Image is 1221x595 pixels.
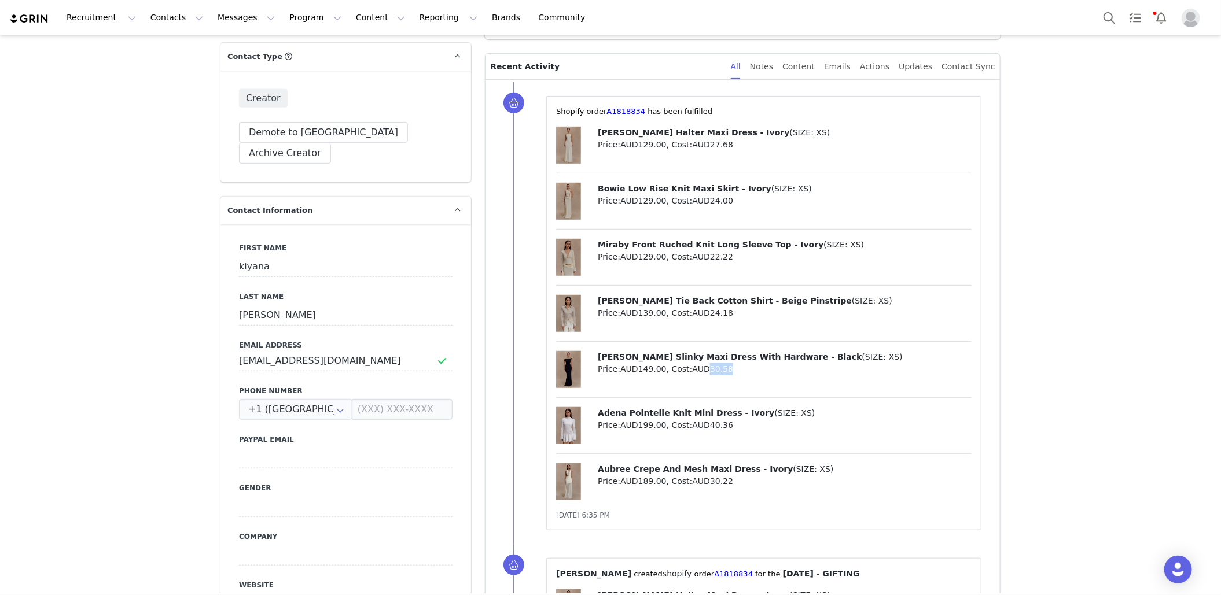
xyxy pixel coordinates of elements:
span: AUD30.58 [693,364,734,374]
span: AUD189.00 [620,476,667,486]
button: Content [349,5,412,31]
button: Reporting [413,5,484,31]
label: Last Name [239,291,453,302]
span: shopify [663,569,692,578]
p: Price: , Cost: [598,307,972,319]
div: United States [239,399,352,420]
span: [PERSON_NAME] Halter Maxi Dress - Ivory [598,128,789,137]
button: Recruitment [60,5,143,31]
p: Price: , Cost: [598,195,972,207]
span: AUD27.68 [693,140,734,149]
span: AUD40.36 [693,420,734,430]
p: ⁨ ⁩ created⁨ ⁩⁨⁩ order⁨ ⁩ for the ⁨ ⁩ [556,568,972,580]
label: First Name [239,243,453,253]
button: Search [1097,5,1122,31]
p: ( ) [598,407,972,419]
span: AUD129.00 [620,252,667,261]
button: Notifications [1149,5,1174,31]
a: Brands [485,5,531,31]
p: ( ) [598,127,972,139]
label: Company [239,531,453,542]
button: Program [282,5,348,31]
p: ( ) [598,463,972,475]
span: Aubree Crepe And Mesh Maxi Dress - Ivory [598,464,793,474]
button: Contacts [144,5,210,31]
button: Messages [211,5,282,31]
span: SIZE: XS [778,408,812,417]
label: Email Address [239,340,453,350]
p: Price: , Cost: [598,139,972,151]
span: AUD129.00 [620,140,667,149]
img: placeholder-profile.jpg [1182,9,1200,27]
span: ⁨Shopify⁩ order⁨ ⁩ has been fulfilled [556,107,712,116]
span: SIZE: XS [796,464,830,474]
label: Phone Number [239,386,453,396]
span: Adena Pointelle Knit Mini Dress - Ivory [598,408,774,417]
p: Price: , Cost: [598,419,972,431]
span: Contact Information [227,205,312,216]
span: SIZE: XS [774,184,808,193]
p: Recent Activity [490,54,721,79]
p: Price: , Cost: [598,251,972,263]
div: Actions [860,54,889,80]
img: grin logo [9,13,50,24]
span: SIZE: XS [865,352,899,361]
span: [DATE] 6:35 PM [556,511,610,519]
span: AUD24.00 [693,196,734,205]
p: ( ) [598,295,972,307]
body: Rich Text Area. Press ALT-0 for help. [9,9,475,22]
button: Archive Creator [239,143,331,164]
p: ( ) [598,351,972,363]
div: Open Intercom Messenger [1164,556,1192,583]
button: Demote to [GEOGRAPHIC_DATA] [239,122,408,143]
input: Email Address [239,350,453,371]
span: Contact Type [227,51,282,62]
span: AUD139.00 [620,308,667,317]
p: ( ) [598,183,972,195]
a: A1818834 [606,107,645,116]
span: AUD129.00 [620,196,667,205]
span: SIZE: XS [827,240,861,249]
p: Price: , Cost: [598,363,972,375]
span: [PERSON_NAME] Tie Back Cotton Shirt - Beige Pinstripe [598,296,852,305]
label: Paypal Email [239,434,453,445]
span: SIZE: XS [793,128,827,137]
label: Gender [239,483,453,493]
span: Bowie Low Rise Knit Maxi Skirt - Ivory [598,184,771,193]
a: Tasks [1123,5,1148,31]
div: Content [782,54,815,80]
label: Website [239,580,453,590]
span: [DATE] - GIFTING [783,569,860,578]
a: A1818834 [714,570,753,578]
div: Updates [899,54,932,80]
input: Country [239,399,352,420]
div: Notes [750,54,773,80]
div: Emails [824,54,851,80]
div: Contact Sync [942,54,995,80]
span: Creator [239,89,288,108]
p: ( ) [598,239,972,251]
span: SIZE: XS [855,296,889,305]
span: [PERSON_NAME] Slinky Maxi Dress With Hardware - Black [598,352,862,361]
a: Community [532,5,598,31]
input: (XXX) XXX-XXXX [352,399,453,420]
p: Price: , Cost: [598,475,972,487]
span: AUD199.00 [620,420,667,430]
span: AUD149.00 [620,364,667,374]
span: AUD22.22 [693,252,734,261]
span: AUD24.18 [693,308,734,317]
span: AUD30.22 [693,476,734,486]
div: All [731,54,741,80]
span: [PERSON_NAME] [556,569,631,578]
button: Profile [1175,9,1212,27]
span: Miraby Front Ruched Knit Long Sleeve Top - Ivory [598,240,823,249]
